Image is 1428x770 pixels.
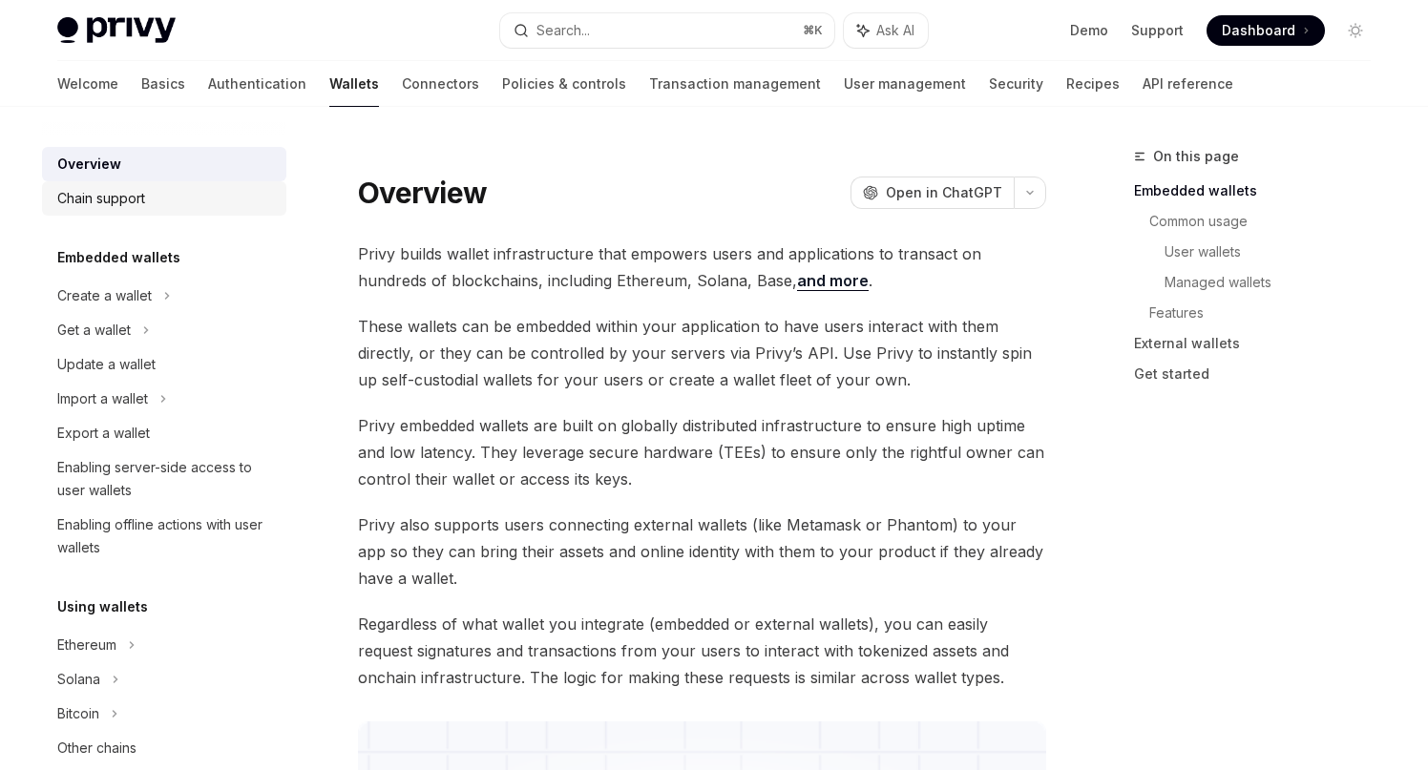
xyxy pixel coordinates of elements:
[536,19,590,42] div: Search...
[797,271,869,291] a: and more
[1134,176,1386,206] a: Embedded wallets
[358,611,1046,691] span: Regardless of what wallet you integrate (embedded or external wallets), you can easily request si...
[57,153,121,176] div: Overview
[42,181,286,216] a: Chain support
[1165,267,1386,298] a: Managed wallets
[502,61,626,107] a: Policies & controls
[500,13,834,48] button: Search...⌘K
[1165,237,1386,267] a: User wallets
[57,187,145,210] div: Chain support
[649,61,821,107] a: Transaction management
[402,61,479,107] a: Connectors
[1070,21,1108,40] a: Demo
[1153,145,1239,168] span: On this page
[57,17,176,44] img: light logo
[57,353,156,376] div: Update a wallet
[886,183,1002,202] span: Open in ChatGPT
[57,595,148,618] h5: Using wallets
[57,284,152,307] div: Create a wallet
[1207,15,1325,46] a: Dashboard
[141,61,185,107] a: Basics
[844,61,966,107] a: User management
[57,319,131,342] div: Get a wallet
[57,513,275,559] div: Enabling offline actions with user wallets
[1134,359,1386,389] a: Get started
[42,147,286,181] a: Overview
[989,61,1043,107] a: Security
[57,668,100,691] div: Solana
[1066,61,1120,107] a: Recipes
[1134,328,1386,359] a: External wallets
[57,422,150,445] div: Export a wallet
[1340,15,1371,46] button: Toggle dark mode
[57,387,148,410] div: Import a wallet
[42,416,286,450] a: Export a wallet
[57,456,275,502] div: Enabling server-side access to user wallets
[844,13,928,48] button: Ask AI
[358,511,1046,592] span: Privy also supports users connecting external wallets (like Metamask or Phantom) to your app so t...
[1149,206,1386,237] a: Common usage
[57,702,99,725] div: Bitcoin
[57,61,118,107] a: Welcome
[57,737,136,760] div: Other chains
[57,246,180,269] h5: Embedded wallets
[42,347,286,382] a: Update a wallet
[1143,61,1233,107] a: API reference
[358,176,487,210] h1: Overview
[1149,298,1386,328] a: Features
[850,177,1014,209] button: Open in ChatGPT
[42,508,286,565] a: Enabling offline actions with user wallets
[57,634,116,656] div: Ethereum
[358,412,1046,492] span: Privy embedded wallets are built on globally distributed infrastructure to ensure high uptime and...
[1222,21,1295,40] span: Dashboard
[1131,21,1184,40] a: Support
[358,240,1046,294] span: Privy builds wallet infrastructure that empowers users and applications to transact on hundreds o...
[42,450,286,508] a: Enabling server-side access to user wallets
[42,731,286,765] a: Other chains
[803,23,823,38] span: ⌘ K
[358,313,1046,393] span: These wallets can be embedded within your application to have users interact with them directly, ...
[876,21,914,40] span: Ask AI
[208,61,306,107] a: Authentication
[329,61,379,107] a: Wallets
